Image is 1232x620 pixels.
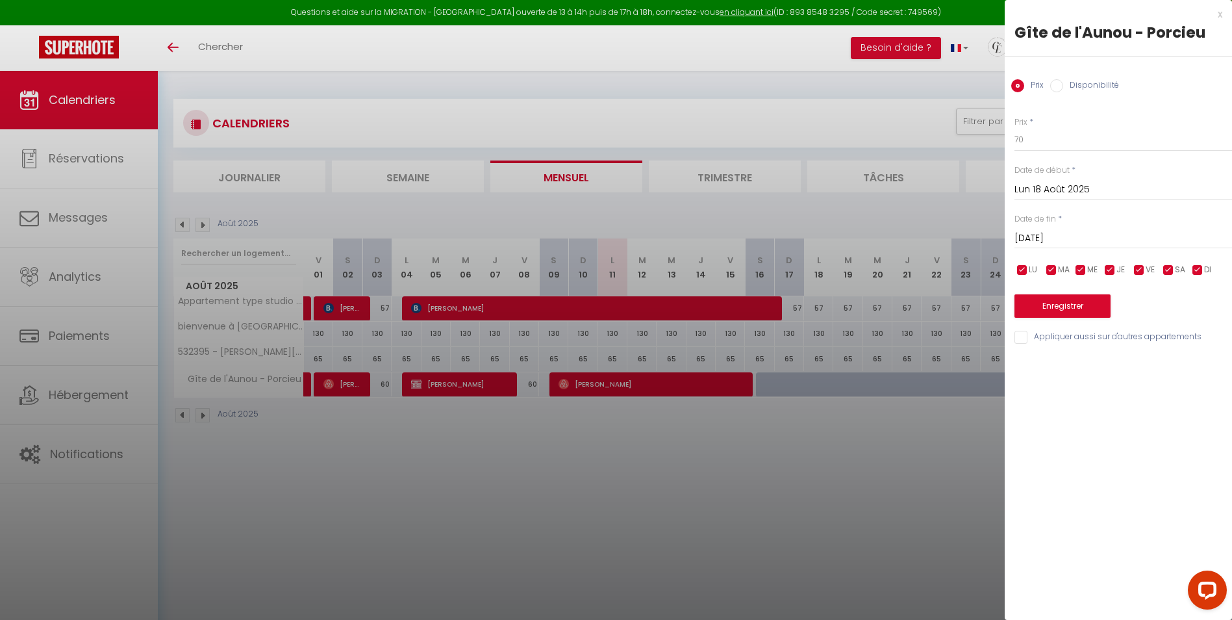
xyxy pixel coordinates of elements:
[1116,264,1125,276] span: JE
[1175,264,1185,276] span: SA
[1058,264,1070,276] span: MA
[1005,6,1222,22] div: x
[1014,116,1027,129] label: Prix
[1014,22,1222,43] div: Gîte de l'Aunou - Porcieu
[1014,164,1070,177] label: Date de début
[1014,213,1056,226] label: Date de fin
[1014,294,1111,318] button: Enregistrer
[1063,79,1119,94] label: Disponibilité
[1204,264,1211,276] span: DI
[1087,264,1098,276] span: ME
[1024,79,1044,94] label: Prix
[1146,264,1155,276] span: VE
[1177,565,1232,620] iframe: LiveChat chat widget
[1029,264,1037,276] span: LU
